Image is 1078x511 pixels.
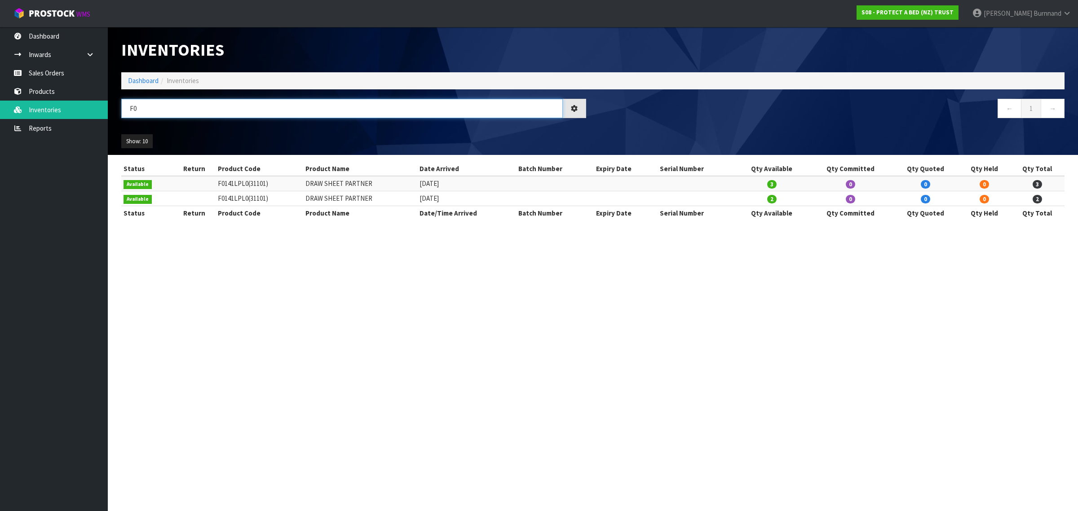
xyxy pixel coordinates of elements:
th: Serial Number [658,162,735,176]
td: DRAW SHEET PARTNER [303,176,417,191]
img: cube-alt.png [13,8,25,19]
span: 2 [767,195,777,203]
span: ProStock [29,8,75,19]
button: Show: 10 [121,134,153,149]
span: 3 [1033,180,1042,189]
strong: S08 - PROTECT A BED (NZ) TRUST [862,9,954,16]
th: Qty Available [735,162,808,176]
th: Qty Committed [808,162,892,176]
input: Search inventories [121,99,563,118]
th: Qty Quoted [892,162,959,176]
nav: Page navigation [600,99,1065,121]
th: Qty Held [959,162,1010,176]
h1: Inventories [121,40,586,59]
a: Dashboard [128,76,159,85]
td: [DATE] [417,191,516,206]
span: (31101) [248,179,268,188]
th: Product Name [303,206,417,220]
th: Qty Held [959,206,1010,220]
span: Available [124,195,152,204]
span: Inventories [167,76,199,85]
th: Qty Total [1010,162,1065,176]
td: F0141LPL0 [216,176,303,191]
span: 0 [980,195,989,203]
th: Batch Number [516,162,594,176]
th: Return [173,206,216,220]
th: Serial Number [658,206,735,220]
th: Expiry Date [594,206,658,220]
small: WMS [76,10,90,18]
th: Batch Number [516,206,594,220]
th: Qty Committed [808,206,892,220]
th: Product Code [216,206,303,220]
th: Qty Available [735,206,808,220]
th: Qty Total [1010,206,1065,220]
span: 0 [921,195,930,203]
th: Status [121,162,173,176]
th: Return [173,162,216,176]
span: 0 [921,180,930,189]
a: → [1041,99,1065,118]
td: [DATE] [417,176,516,191]
span: 3 [767,180,777,189]
th: Product Name [303,162,417,176]
span: 0 [846,195,855,203]
th: Date/Time Arrived [417,206,516,220]
span: [PERSON_NAME] [984,9,1032,18]
span: (31101) [248,194,268,203]
th: Product Code [216,162,303,176]
th: Expiry Date [594,162,658,176]
span: 0 [846,180,855,189]
td: DRAW SHEET PARTNER [303,191,417,206]
span: 2 [1033,195,1042,203]
span: Burnnand [1034,9,1061,18]
span: 0 [980,180,989,189]
th: Status [121,206,173,220]
th: Qty Quoted [892,206,959,220]
td: F0141LPL0 [216,191,303,206]
span: Available [124,180,152,189]
a: ← [998,99,1021,118]
th: Date Arrived [417,162,516,176]
a: 1 [1021,99,1041,118]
